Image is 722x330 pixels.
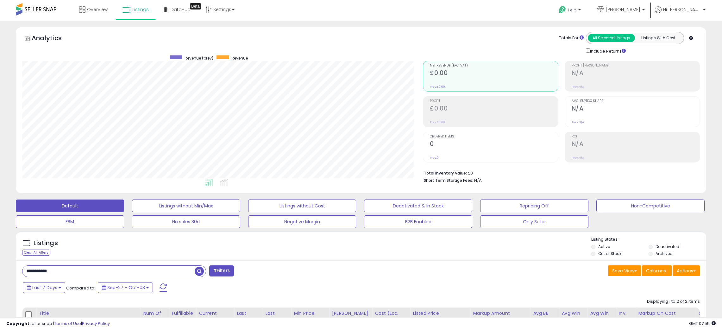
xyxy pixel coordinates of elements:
h2: £0.00 [430,69,558,78]
span: Net Revenue (Exc. VAT) [430,64,558,67]
a: Terms of Use [54,320,81,327]
div: Cost (Exc. VAT) [375,310,407,323]
div: Markup on Cost [638,310,693,317]
div: [PERSON_NAME] [332,310,369,317]
span: Overview [87,6,108,13]
span: Profit [430,99,558,103]
div: Avg Win Price [590,310,613,323]
div: seller snap | | [6,321,110,327]
div: Fulfillable Quantity [172,310,193,323]
button: Non-Competitive [596,200,705,212]
small: Prev: N/A [572,85,584,89]
button: Repricing Off [480,200,588,212]
span: [PERSON_NAME] [606,6,640,13]
label: Out of Stock [598,251,621,256]
div: Min Price [294,310,326,317]
h5: Analytics [32,34,74,44]
button: All Selected Listings [588,34,635,42]
span: Sep-27 - Oct-03 [107,284,145,291]
span: Revenue (prev) [185,55,213,61]
button: Listings With Cost [635,34,682,42]
label: Active [598,244,610,249]
div: Ordered Items [698,310,721,323]
label: Archived [656,251,673,256]
button: No sales 30d [132,215,240,228]
span: Ordered Items [430,135,558,138]
small: Prev: N/A [572,120,584,124]
button: Negative Margin [248,215,356,228]
span: ROI [572,135,700,138]
span: DataHub [171,6,191,13]
small: Prev: 0 [430,156,439,160]
span: Hi [PERSON_NAME] [663,6,701,13]
b: Short Term Storage Fees: [424,178,473,183]
button: Listings without Cost [248,200,356,212]
span: Help [568,7,576,13]
a: Help [554,1,587,21]
div: Title [39,310,138,317]
button: Filters [209,265,234,276]
div: Totals For [559,35,584,41]
strong: Copyright [6,320,29,327]
label: Deactivated [656,244,679,249]
h2: 0 [430,140,558,149]
span: Profit [PERSON_NAME] [572,64,700,67]
button: Columns [642,265,672,276]
button: Default [16,200,124,212]
span: N/A [474,177,482,183]
span: Columns [646,268,666,274]
div: Include Returns [581,47,633,54]
span: Revenue [231,55,248,61]
div: Current Buybox Price [199,310,231,323]
h2: £0.00 [430,105,558,113]
b: Total Inventory Value: [424,170,467,176]
div: Displaying 1 to 2 of 2 items [647,299,700,305]
button: FBM [16,215,124,228]
div: Num of Comp. [143,310,166,323]
span: Avg. Buybox Share [572,99,700,103]
button: Listings without Min/Max [132,200,240,212]
div: Inv. value [618,310,633,323]
small: Prev: £0.00 [430,120,445,124]
div: Clear All Filters [22,250,50,256]
span: Compared to: [66,285,95,291]
span: 2025-10-12 07:55 GMT [689,320,716,327]
button: Sep-27 - Oct-03 [98,282,153,293]
div: Listed Price [413,310,468,317]
div: Markup Amount [473,310,528,317]
button: B2B Enabled [364,215,472,228]
small: Prev: N/A [572,156,584,160]
h2: N/A [572,105,700,113]
li: £0 [424,169,695,176]
button: Save View [608,265,641,276]
button: Last 7 Days [23,282,65,293]
h2: N/A [572,140,700,149]
button: Deactivated & In Stock [364,200,472,212]
span: Listings [132,6,149,13]
i: Get Help [558,6,566,14]
p: Listing States: [591,237,706,243]
button: Only Seller [480,215,588,228]
h5: Listings [34,239,58,248]
a: Privacy Policy [82,320,110,327]
div: Last Purchase Price [237,310,260,330]
a: Hi [PERSON_NAME] [655,6,706,21]
div: Avg BB Share [533,310,556,323]
small: Prev: £0.00 [430,85,445,89]
div: Tooltip anchor [190,3,201,10]
button: Actions [673,265,700,276]
span: Last 7 Days [32,284,57,291]
div: Avg Win Price 24h. [562,310,585,330]
h2: N/A [572,69,700,78]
